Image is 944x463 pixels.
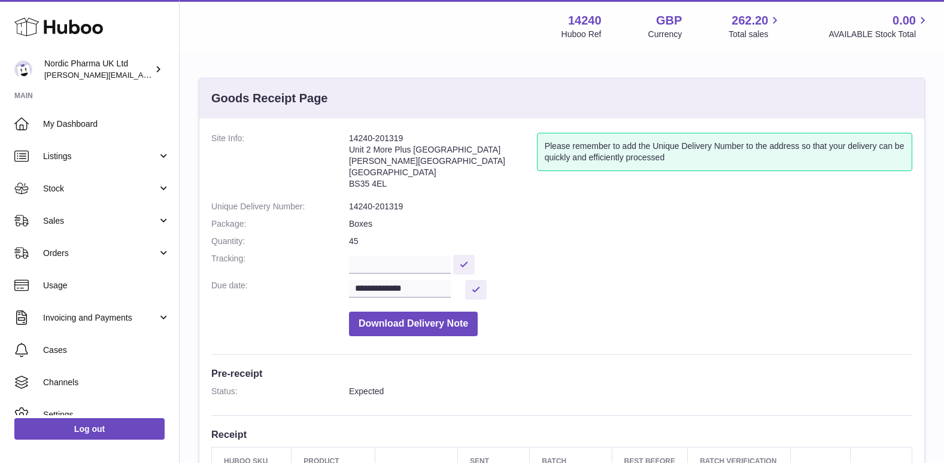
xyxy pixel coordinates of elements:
[211,236,349,247] dt: Quantity:
[211,367,912,380] h3: Pre-receipt
[656,13,682,29] strong: GBP
[44,58,152,81] div: Nordic Pharma UK Ltd
[211,280,349,300] dt: Due date:
[211,386,349,397] dt: Status:
[43,248,157,259] span: Orders
[211,428,912,441] h3: Receipt
[729,29,782,40] span: Total sales
[43,183,157,194] span: Stock
[568,13,602,29] strong: 14240
[349,236,912,247] dd: 45
[44,70,240,80] span: [PERSON_NAME][EMAIL_ADDRESS][DOMAIN_NAME]
[211,133,349,195] dt: Site Info:
[43,345,170,356] span: Cases
[43,215,157,227] span: Sales
[537,133,912,171] div: Please remember to add the Unique Delivery Number to the address so that your delivery can be qui...
[211,201,349,212] dt: Unique Delivery Number:
[349,201,912,212] dd: 14240-201319
[43,409,170,421] span: Settings
[43,280,170,291] span: Usage
[349,218,912,230] dd: Boxes
[211,90,328,106] h3: Goods Receipt Page
[43,377,170,388] span: Channels
[14,60,32,78] img: joe.plant@parapharmdev.com
[14,418,165,440] a: Log out
[828,29,930,40] span: AVAILABLE Stock Total
[43,151,157,162] span: Listings
[893,13,916,29] span: 0.00
[561,29,602,40] div: Huboo Ref
[349,386,912,397] dd: Expected
[729,13,782,40] a: 262.20 Total sales
[349,133,537,195] address: 14240-201319 Unit 2 More Plus [GEOGRAPHIC_DATA] [PERSON_NAME][GEOGRAPHIC_DATA] [GEOGRAPHIC_DATA] ...
[828,13,930,40] a: 0.00 AVAILABLE Stock Total
[211,253,349,274] dt: Tracking:
[731,13,768,29] span: 262.20
[349,312,478,336] button: Download Delivery Note
[43,312,157,324] span: Invoicing and Payments
[43,118,170,130] span: My Dashboard
[211,218,349,230] dt: Package:
[648,29,682,40] div: Currency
